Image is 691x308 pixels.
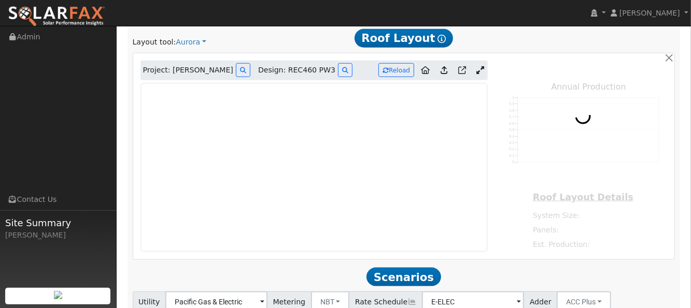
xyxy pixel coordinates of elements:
[54,291,62,299] img: retrieve
[619,9,680,17] span: [PERSON_NAME]
[366,268,441,286] span: Scenarios
[355,29,454,48] span: Roof Layout
[8,6,105,27] img: SolarFax
[454,62,470,79] a: Open in Aurora
[133,38,176,46] span: Layout tool:
[473,63,488,78] a: Expand Aurora window
[417,62,434,79] a: Aurora to Home
[5,230,111,241] div: [PERSON_NAME]
[176,37,206,48] a: Aurora
[378,63,414,77] button: Reload
[436,62,452,79] a: Upload consumption to Aurora project
[143,65,233,76] span: Project: [PERSON_NAME]
[258,65,335,76] span: Design: REC460 PW3
[5,216,111,230] span: Site Summary
[438,35,446,43] i: Show Help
